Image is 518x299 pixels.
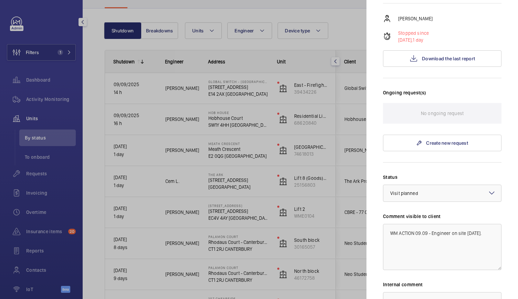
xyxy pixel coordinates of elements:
[398,30,429,37] p: Stopped since
[398,15,433,22] p: [PERSON_NAME]
[398,37,413,43] span: [DATE],
[390,190,418,196] span: Visit planned
[398,37,429,43] p: 1 day
[422,56,475,61] span: Download the last report
[383,213,501,220] label: Comment visible to client
[383,281,501,288] label: Internal comment
[421,103,464,124] p: No ongoing request
[383,174,501,181] label: Status
[383,89,501,103] h3: Ongoing request(s)
[383,50,501,67] button: Download the last report
[383,135,501,151] a: Create new request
